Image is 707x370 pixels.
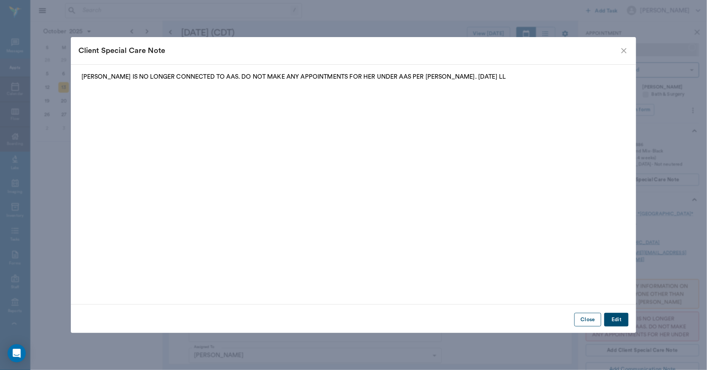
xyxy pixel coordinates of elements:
div: Open Intercom Messenger [8,344,26,362]
button: Close [574,313,601,327]
p: [PERSON_NAME] IS NO LONGER CONNECTED TO AAS. DO NOT MAKE ANY APPOINTMENTS FOR HER UNDER AAS PER [... [81,72,626,81]
button: close [619,46,629,55]
button: Edit [604,313,629,327]
div: Client Special Care Note [78,45,620,57]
